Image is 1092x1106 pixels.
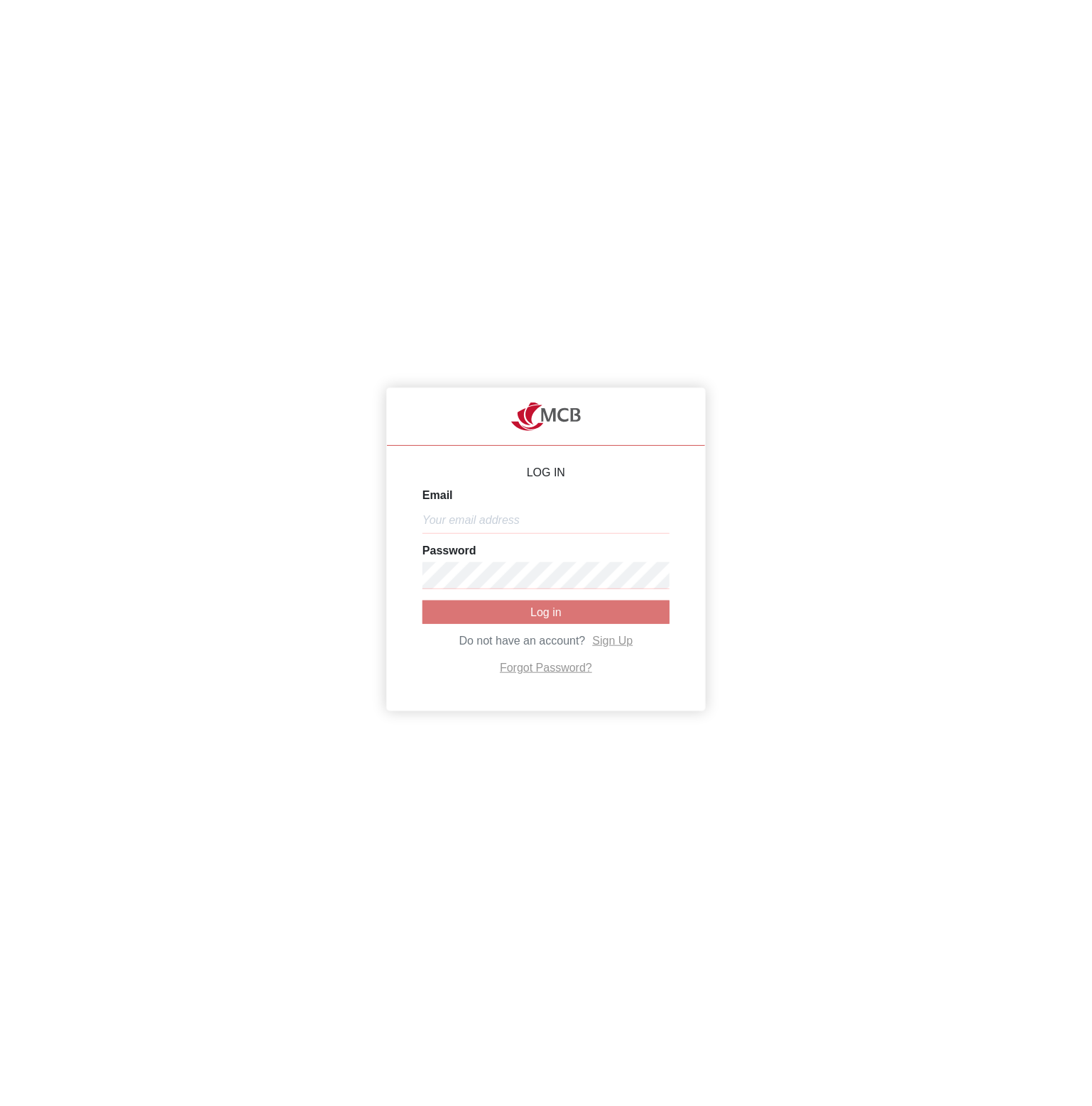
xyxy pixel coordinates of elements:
[422,507,670,534] input: Your email address
[500,662,592,674] a: Forgot Password?
[459,635,586,647] span: Do not have an account?
[422,490,453,501] label: Email
[422,601,670,624] button: Log in
[592,635,633,647] a: Sign Up
[422,545,476,557] label: Password
[511,403,582,431] img: logo-mcb-color.svg
[530,606,562,618] span: Log in
[422,467,670,478] p: LOG IN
